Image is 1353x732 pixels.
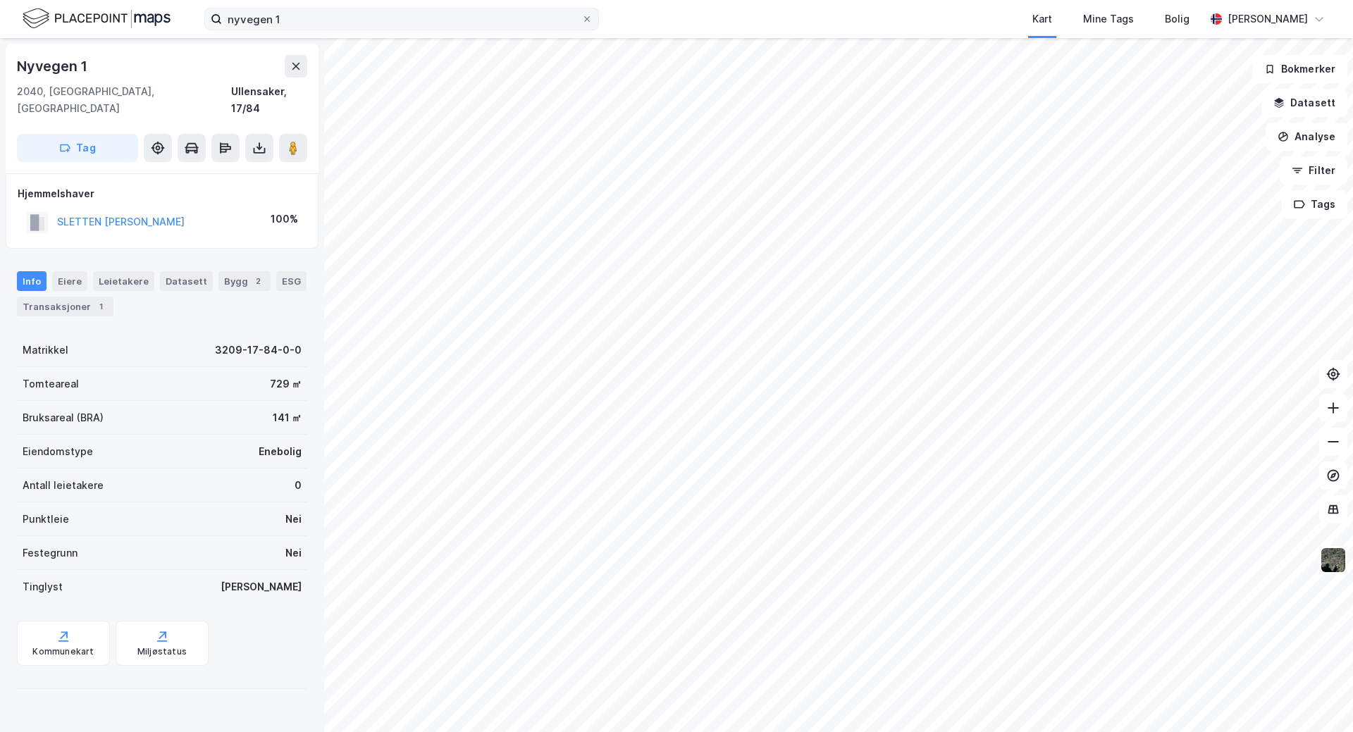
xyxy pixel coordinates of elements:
[1083,11,1134,27] div: Mine Tags
[93,271,154,291] div: Leietakere
[1032,11,1052,27] div: Kart
[17,297,113,316] div: Transaksjoner
[23,477,104,494] div: Antall leietakere
[273,409,302,426] div: 141 ㎡
[23,376,79,392] div: Tomteareal
[17,271,47,291] div: Info
[23,578,63,595] div: Tinglyst
[17,55,90,77] div: Nyvegen 1
[94,299,108,314] div: 1
[23,443,93,460] div: Eiendomstype
[52,271,87,291] div: Eiere
[23,545,78,562] div: Festegrunn
[271,211,298,228] div: 100%
[1228,11,1308,27] div: [PERSON_NAME]
[231,83,307,117] div: Ullensaker, 17/84
[17,83,231,117] div: 2040, [GEOGRAPHIC_DATA], [GEOGRAPHIC_DATA]
[17,134,138,162] button: Tag
[1282,190,1347,218] button: Tags
[218,271,271,291] div: Bygg
[221,578,302,595] div: [PERSON_NAME]
[23,6,171,31] img: logo.f888ab2527a4732fd821a326f86c7f29.svg
[270,376,302,392] div: 729 ㎡
[160,271,213,291] div: Datasett
[251,274,265,288] div: 2
[215,342,302,359] div: 3209-17-84-0-0
[1283,664,1353,732] iframe: Chat Widget
[222,8,581,30] input: Søk på adresse, matrikkel, gårdeiere, leietakere eller personer
[295,477,302,494] div: 0
[1280,156,1347,185] button: Filter
[1252,55,1347,83] button: Bokmerker
[1266,123,1347,151] button: Analyse
[23,409,104,426] div: Bruksareal (BRA)
[285,511,302,528] div: Nei
[1165,11,1190,27] div: Bolig
[137,646,187,657] div: Miljøstatus
[1261,89,1347,117] button: Datasett
[259,443,302,460] div: Enebolig
[23,342,68,359] div: Matrikkel
[32,646,94,657] div: Kommunekart
[1283,664,1353,732] div: Kontrollprogram for chat
[1320,547,1347,573] img: 9k=
[285,545,302,562] div: Nei
[276,271,307,291] div: ESG
[18,185,307,202] div: Hjemmelshaver
[23,511,69,528] div: Punktleie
